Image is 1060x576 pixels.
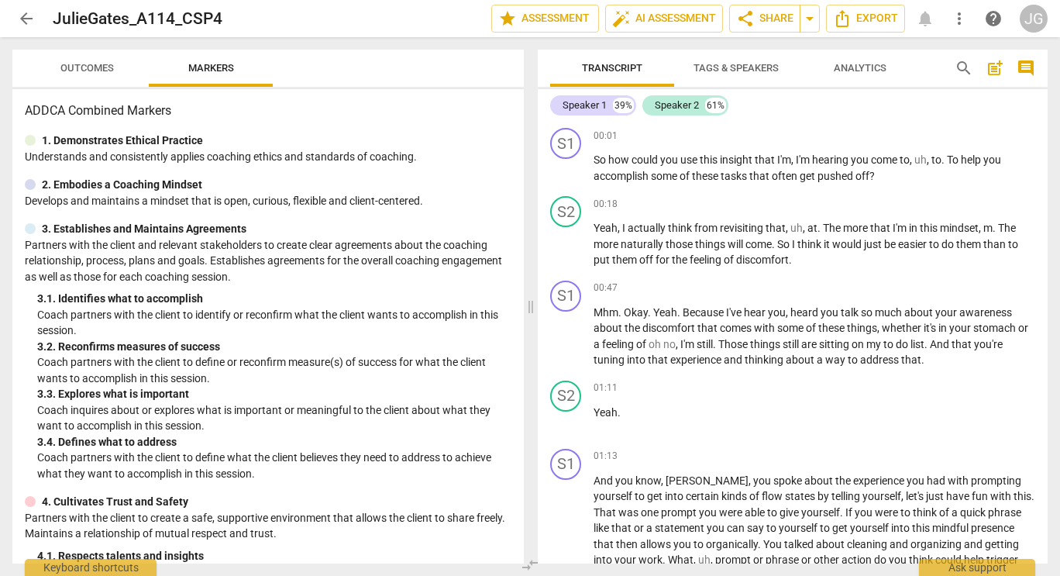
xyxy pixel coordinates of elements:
span: into [665,490,686,502]
span: Outcomes [60,62,114,74]
h2: JulieGates_A114_CSP4 [53,9,222,29]
span: to [883,338,896,350]
span: were [875,506,900,519]
span: prompt [661,506,699,519]
span: more [843,222,870,234]
span: put [594,254,612,266]
span: things [847,322,877,334]
span: fun [972,490,990,502]
div: Change speaker [550,281,581,312]
span: of [749,490,762,502]
div: Change speaker [550,128,581,159]
span: was [618,506,641,519]
span: of [680,170,692,182]
span: , [661,474,666,487]
span: . [789,254,792,266]
span: statement [655,522,707,534]
span: . [1031,490,1034,502]
span: yourself [850,522,891,534]
div: Speaker 1 [563,98,607,113]
div: 3. 4. Defines what to address [37,434,511,450]
span: the [835,474,853,487]
span: yourself [594,490,635,502]
span: 00:01 [594,129,618,143]
span: telling [831,490,862,502]
span: , [786,306,790,319]
p: 2. Embodies a Coaching Mindset [42,177,202,193]
span: one [641,506,661,519]
span: [PERSON_NAME] [666,474,749,487]
span: say [747,522,766,534]
span: Analytics [834,62,886,74]
span: m [983,222,993,234]
span: off [855,170,869,182]
p: 1. Demonstrates Ethical Practice [42,133,203,149]
span: Assessment [498,9,592,28]
span: that [766,222,786,234]
span: and [724,354,745,366]
span: come [745,238,772,250]
span: let's [906,490,926,502]
span: Tags & Speakers [693,62,779,74]
span: . [618,406,621,419]
span: And [930,338,952,350]
span: that [870,222,893,234]
span: help [961,153,983,166]
span: . [924,338,930,350]
span: presence [971,522,1014,534]
span: come [871,153,900,166]
span: to [900,506,913,519]
span: the [625,322,642,334]
span: And [594,474,615,487]
span: The [998,222,1016,234]
span: . [648,306,653,319]
span: of [939,506,952,519]
span: address [860,354,901,366]
span: that [648,354,670,366]
div: Speaker 2 [655,98,699,113]
span: . [941,153,947,166]
span: I'm [796,153,812,166]
span: To [947,153,961,166]
span: to [929,238,941,250]
span: get [647,490,665,502]
span: think [797,238,824,250]
span: your [935,306,959,319]
span: hearing [812,153,851,166]
span: naturally [621,238,666,250]
span: you [768,306,786,319]
span: . [713,338,718,350]
span: kinds [721,490,749,502]
span: this [700,153,720,166]
span: hear [744,306,768,319]
span: can [727,522,747,534]
span: this [912,522,932,534]
span: AI Assessment [612,9,716,28]
span: that [901,354,921,366]
span: mindset [940,222,979,234]
span: quick [960,506,988,519]
span: are [801,338,819,350]
span: insight [720,153,755,166]
span: these [818,322,847,334]
span: into [891,522,912,534]
span: that [611,522,634,534]
span: for [656,254,672,266]
span: much [875,306,904,319]
span: . [921,354,924,366]
span: at [807,222,817,234]
span: . [618,306,624,319]
span: about [786,354,817,366]
button: Sharing summary [800,5,820,33]
span: help [984,9,1003,28]
span: about [804,474,835,487]
span: you [983,153,1001,166]
div: Change speaker [550,381,581,412]
a: Help [979,5,1007,33]
span: . [772,238,777,250]
div: Change speaker [550,449,581,480]
p: Coach partners with the client to define what the client believes they need to address to achieve... [37,450,511,481]
span: feeling [602,338,636,350]
p: Coach inquires about or explores what is important or meaningful to the client about what they wa... [37,402,511,434]
span: arrow_drop_down [800,9,819,28]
